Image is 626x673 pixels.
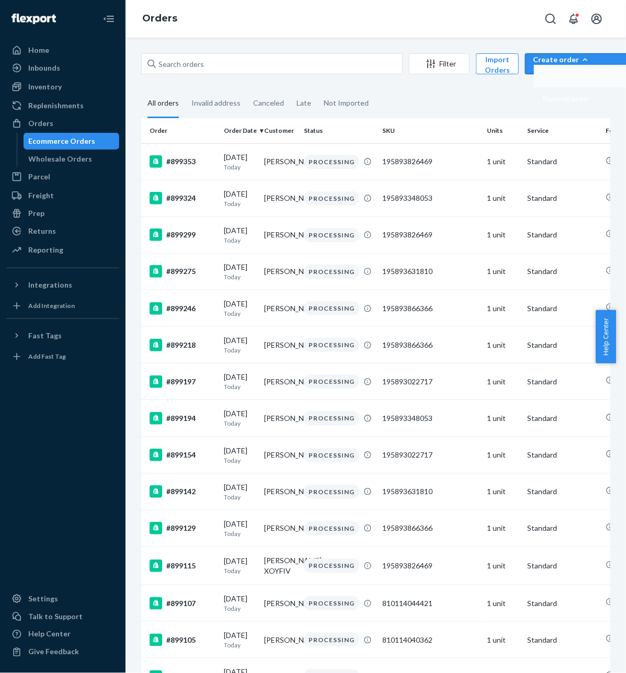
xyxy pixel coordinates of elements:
div: PROCESSING [304,338,359,352]
div: 195893631810 [382,486,479,497]
button: Open Search Box [540,8,561,29]
div: 195893866366 [382,303,479,314]
div: PROCESSING [304,228,359,242]
td: 1 unit [483,585,523,622]
td: 1 unit [483,327,523,363]
p: Today [224,346,256,355]
p: Today [224,309,256,318]
div: Orders [28,118,53,129]
td: [PERSON_NAME] [260,216,300,253]
p: Today [224,493,256,501]
p: Today [224,641,256,649]
button: Help Center [596,310,616,363]
div: [DATE] [224,482,256,501]
div: #899353 [150,155,215,168]
p: Standard [527,635,597,645]
div: Settings [28,594,58,604]
p: Standard [527,413,597,424]
td: [PERSON_NAME] [260,400,300,437]
td: 1 unit [483,510,523,546]
p: Standard [527,156,597,167]
a: Returns [6,223,119,239]
p: Today [224,529,256,538]
a: Prep [6,205,119,222]
div: [DATE] [224,299,256,318]
div: Late [297,89,311,117]
p: Standard [527,450,597,460]
a: Parcel [6,168,119,185]
div: [DATE] [224,408,256,428]
div: Home [28,45,49,55]
div: Fast Tags [28,330,62,341]
a: Inventory [6,78,119,95]
div: 195893826469 [382,156,479,167]
a: Orders [142,13,177,24]
div: PROCESSING [304,521,359,535]
div: Give Feedback [28,647,79,657]
a: Add Integration [6,298,119,314]
td: [PERSON_NAME] [260,180,300,216]
p: Today [224,604,256,613]
div: Customer [264,126,296,135]
div: 195893631810 [382,266,479,277]
a: Replenishments [6,97,119,114]
div: Add Integration [28,301,75,310]
div: Replenishments [28,100,84,111]
td: 1 unit [483,180,523,216]
div: [DATE] [224,519,256,538]
p: Standard [527,486,597,497]
button: Give Feedback [6,644,119,660]
td: 1 unit [483,622,523,658]
p: Today [224,163,256,172]
td: 1 unit [483,216,523,253]
p: Today [224,456,256,465]
span: Ecommerce order [542,73,600,80]
td: 1 unit [483,143,523,180]
a: Ecommerce Orders [24,133,120,150]
p: Today [224,272,256,281]
td: [PERSON_NAME] [260,473,300,510]
th: Units [483,118,523,143]
a: Talk to Support [6,608,119,625]
div: 195893348053 [382,413,479,424]
a: Inbounds [6,60,119,76]
div: 810114040362 [382,635,479,645]
p: Standard [527,266,597,277]
div: Help Center [28,629,71,640]
div: [DATE] [224,556,256,575]
td: [PERSON_NAME] [260,143,300,180]
a: Add Fast Tag [6,348,119,365]
td: [PERSON_NAME] [260,253,300,290]
td: 1 unit [483,363,523,400]
td: [PERSON_NAME] [260,327,300,363]
div: Inventory [28,82,62,92]
div: Filter [409,59,469,69]
td: 1 unit [483,547,523,585]
div: PROCESSING [304,265,359,279]
div: 195893866366 [382,523,479,533]
td: [PERSON_NAME] [260,622,300,658]
td: [PERSON_NAME] [260,437,300,473]
td: 1 unit [483,400,523,437]
p: Today [224,199,256,208]
div: #899197 [150,375,215,388]
div: Reporting [28,245,63,255]
div: PROCESSING [304,448,359,462]
div: PROCESSING [304,411,359,425]
div: PROCESSING [304,485,359,499]
td: [PERSON_NAME] [260,510,300,546]
div: #899105 [150,634,215,646]
div: Returns [28,226,56,236]
div: [DATE] [224,262,256,281]
p: Today [224,236,256,245]
div: #899129 [150,522,215,534]
a: Home [6,42,119,59]
button: Open account menu [586,8,607,29]
div: [DATE] [224,630,256,649]
div: #899194 [150,412,215,425]
button: Filter [409,53,470,74]
div: Add Fast Tag [28,352,66,361]
td: 1 unit [483,437,523,473]
td: [PERSON_NAME] XOYFIV [260,547,300,585]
